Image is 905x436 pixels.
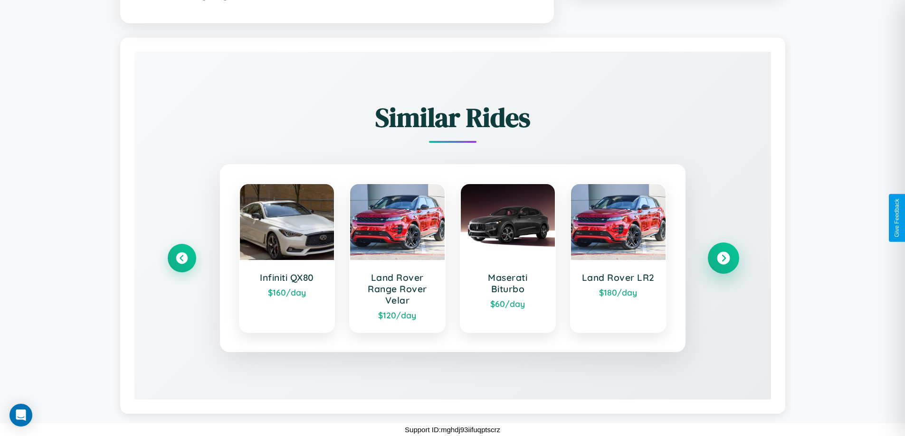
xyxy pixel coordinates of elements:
[249,272,325,283] h3: Infiniti QX80
[470,272,546,295] h3: Maserati Biturbo
[894,199,900,237] div: Give Feedback
[360,310,435,320] div: $ 120 /day
[581,287,656,297] div: $ 180 /day
[460,183,556,333] a: Maserati Biturbo$60/day
[360,272,435,306] h3: Land Rover Range Rover Velar
[249,287,325,297] div: $ 160 /day
[405,423,500,436] p: Support ID: mghdj93iifuqptscrz
[581,272,656,283] h3: Land Rover LR2
[168,99,738,136] h2: Similar Rides
[570,183,667,333] a: Land Rover LR2$180/day
[349,183,446,333] a: Land Rover Range Rover Velar$120/day
[470,298,546,309] div: $ 60 /day
[239,183,335,333] a: Infiniti QX80$160/day
[10,404,32,427] div: Open Intercom Messenger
